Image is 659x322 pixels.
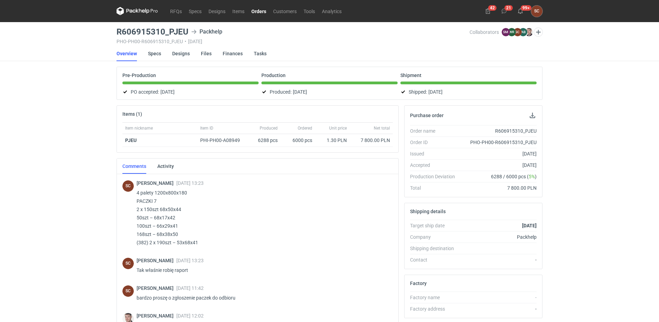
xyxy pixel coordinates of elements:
div: 7 800.00 PLN [352,137,390,144]
button: SC [531,6,542,17]
span: 6288 / 6000 pcs ( ) [491,173,537,180]
span: [DATE] [293,88,307,96]
span: Produced [260,125,278,131]
div: [DATE] [461,162,537,169]
span: 5% [529,174,535,179]
button: 21 [499,6,510,17]
h2: Factory [410,281,427,286]
figcaption: SC [122,180,134,192]
div: 6000 pcs [280,134,315,147]
div: PHI-PH00-A08949 [200,137,247,144]
span: [PERSON_NAME] [137,180,176,186]
a: RFQs [167,7,185,15]
h2: Items (1) [122,111,142,117]
a: Items [229,7,248,15]
a: Finances [223,46,243,61]
figcaption: SM [502,28,510,36]
div: Sylwia Cichórz [122,285,134,297]
div: Factory name [410,294,461,301]
div: R606915310_PJEU [461,127,537,134]
h2: Shipping details [410,209,446,214]
svg: Packhelp Pro [117,7,158,15]
div: PHO-PH00-R606915310_PJEU [461,139,537,146]
a: Specs [148,46,161,61]
div: Company [410,234,461,240]
div: - [461,256,537,263]
div: Accepted [410,162,461,169]
div: [DATE] [461,150,537,157]
h3: R606915310_PJEU [117,28,188,36]
span: [DATE] [160,88,175,96]
div: Shipping destination [410,245,461,252]
span: Net total [374,125,390,131]
div: Sylwia Cichórz [122,180,134,192]
div: PHO-PH00-R606915310_PJEU [DATE] [117,39,470,44]
div: Order name [410,127,461,134]
a: Overview [117,46,137,61]
a: Designs [172,46,190,61]
strong: [DATE] [522,223,537,228]
a: Files [201,46,212,61]
figcaption: SC [513,28,522,36]
span: [DATE] 13:23 [176,180,204,186]
p: Shipment [400,73,421,78]
div: Order ID [410,139,461,146]
p: Pre-Production [122,73,156,78]
span: Item ID [200,125,213,131]
div: Packhelp [191,28,222,36]
div: 1.30 PLN [318,137,347,144]
a: Orders [248,7,270,15]
div: Packhelp [461,234,537,240]
figcaption: AB [519,28,527,36]
span: [DATE] 13:23 [176,258,204,263]
a: Comments [122,159,146,174]
div: Produced: [261,88,398,96]
button: 99+ [515,6,526,17]
span: Item nickname [125,125,153,131]
p: Production [261,73,286,78]
div: Issued [410,150,461,157]
div: - [461,305,537,312]
span: Collaborators [470,29,499,35]
a: Designs [205,7,229,15]
p: 4 palety 1200x800x180 PACZKI 7 2 x 150szt 68x50x44 50szt – 68x17x42 100szt – 66x29x41 168szt – 68... [137,189,387,247]
a: Specs [185,7,205,15]
button: Download PO [528,111,537,120]
figcaption: SC [122,285,134,297]
span: [PERSON_NAME] [137,313,176,319]
figcaption: WR [508,28,516,36]
div: Contact [410,256,461,263]
figcaption: SC [122,258,134,269]
strong: PJEU [125,138,137,143]
div: Factory address [410,305,461,312]
div: Total [410,184,461,191]
span: [DATE] [428,88,443,96]
button: 42 [482,6,493,17]
div: 7 800.00 PLN [461,184,537,191]
div: Target ship date [410,222,461,229]
span: [PERSON_NAME] [137,285,176,291]
a: Customers [270,7,300,15]
button: Edit collaborators [534,28,543,37]
div: - [461,294,537,301]
h2: Purchase order [410,113,444,118]
span: [DATE] 12:02 [176,313,204,319]
span: [PERSON_NAME] [137,258,176,263]
p: bardzo proszę o zgłoszenie paczek do odbioru [137,294,387,302]
div: Sylwia Cichórz [122,258,134,269]
img: Maciej Sikora [525,28,533,36]
a: Tasks [254,46,267,61]
span: Unit price [329,125,347,131]
a: Tools [300,7,318,15]
a: Activity [157,159,174,174]
div: Sylwia Cichórz [531,6,542,17]
div: 6288 pcs [249,134,280,147]
span: [DATE] 11:42 [176,285,204,291]
div: Shipped: [400,88,537,96]
p: Tak właśnie robię raport [137,266,387,274]
span: • [185,39,186,44]
span: Ordered [298,125,312,131]
div: Production Deviation [410,173,461,180]
div: PO accepted: [122,88,259,96]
